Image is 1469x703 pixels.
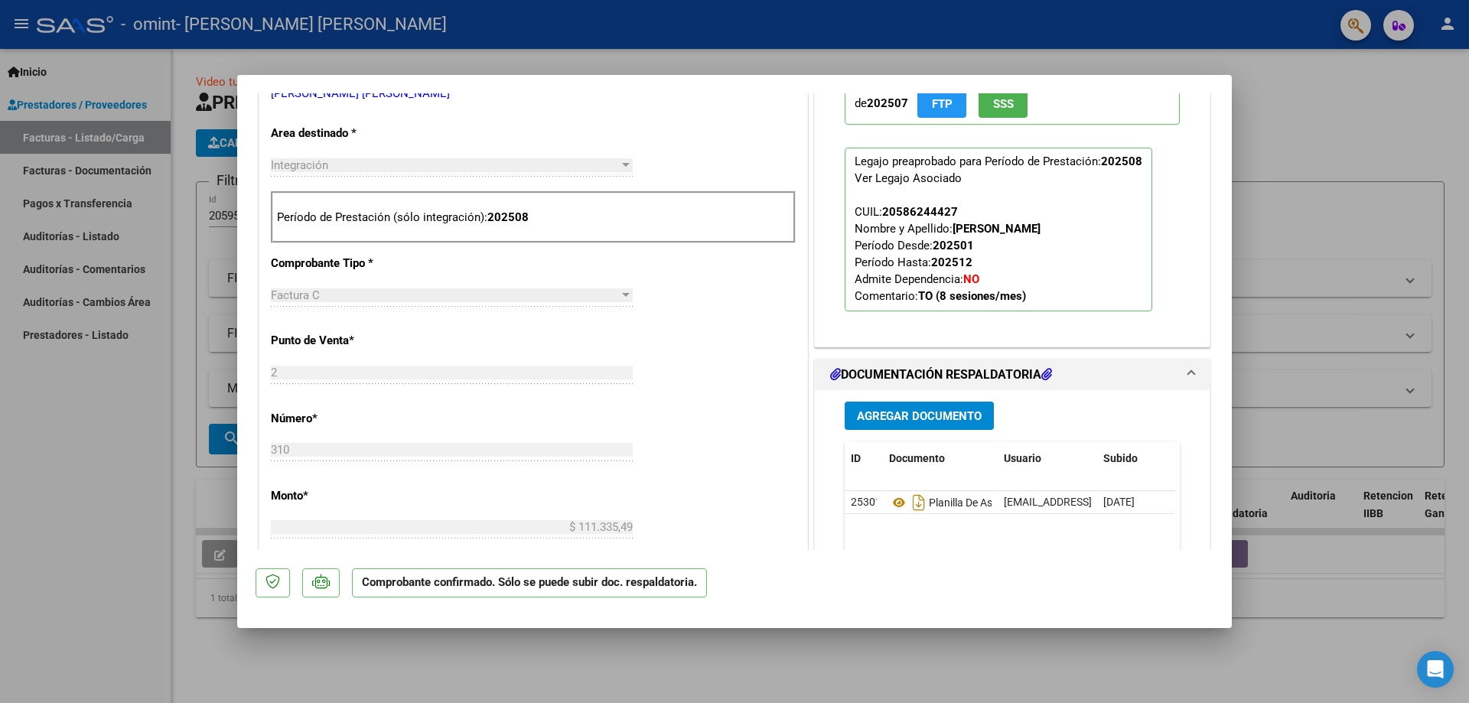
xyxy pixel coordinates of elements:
[1004,496,1347,508] span: [EMAIL_ADDRESS][DOMAIN_NAME] - [PERSON_NAME] [PERSON_NAME]
[1174,442,1250,475] datatable-header-cell: Acción
[830,366,1052,384] h1: DOCUMENTACIÓN RESPALDATORIA
[271,410,428,428] p: Número
[271,288,320,302] span: Factura C
[851,452,861,464] span: ID
[993,97,1014,111] span: SSS
[271,332,428,350] p: Punto de Venta
[815,360,1210,390] mat-expansion-panel-header: DOCUMENTACIÓN RESPALDATORIA
[855,289,1026,303] span: Comentario:
[1101,155,1142,168] strong: 202508
[845,442,883,475] datatable-header-cell: ID
[909,490,929,515] i: Descargar documento
[932,97,953,111] span: FTP
[271,255,428,272] p: Comprobante Tipo *
[855,205,1041,303] span: CUIL: Nombre y Apellido: Período Desde: Período Hasta: Admite Dependencia:
[963,272,979,286] strong: NO
[889,496,1029,509] span: Planilla De Asistencia
[855,170,962,187] div: Ver Legajo Asociado
[931,255,972,269] strong: 202512
[998,442,1097,475] datatable-header-cell: Usuario
[271,158,328,172] span: Integración
[845,148,1152,311] p: Legajo preaprobado para Período de Prestación:
[979,90,1028,118] button: SSS
[953,222,1041,236] strong: [PERSON_NAME]
[277,209,790,226] p: Período de Prestación (sólo integración):
[271,85,796,103] p: [PERSON_NAME] [PERSON_NAME]
[857,409,982,423] span: Agregar Documento
[845,402,994,430] button: Agregar Documento
[487,210,529,224] strong: 202508
[1004,452,1041,464] span: Usuario
[933,239,974,252] strong: 202501
[1417,651,1454,688] div: Open Intercom Messenger
[883,442,998,475] datatable-header-cell: Documento
[889,452,945,464] span: Documento
[1103,452,1138,464] span: Subido
[867,96,908,110] strong: 202507
[271,487,428,505] p: Monto
[1097,442,1174,475] datatable-header-cell: Subido
[851,496,881,508] span: 25301
[882,203,958,220] div: 20586244427
[845,67,1180,125] p: El afiliado figura en el ultimo padrón que tenemos de la SSS de
[815,44,1210,347] div: PREAPROBACIÓN PARA INTEGRACION
[1103,496,1135,508] span: [DATE]
[271,125,428,142] p: Area destinado *
[352,568,707,598] p: Comprobante confirmado. Sólo se puede subir doc. respaldatoria.
[918,289,1026,303] strong: TO (8 sesiones/mes)
[917,90,966,118] button: FTP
